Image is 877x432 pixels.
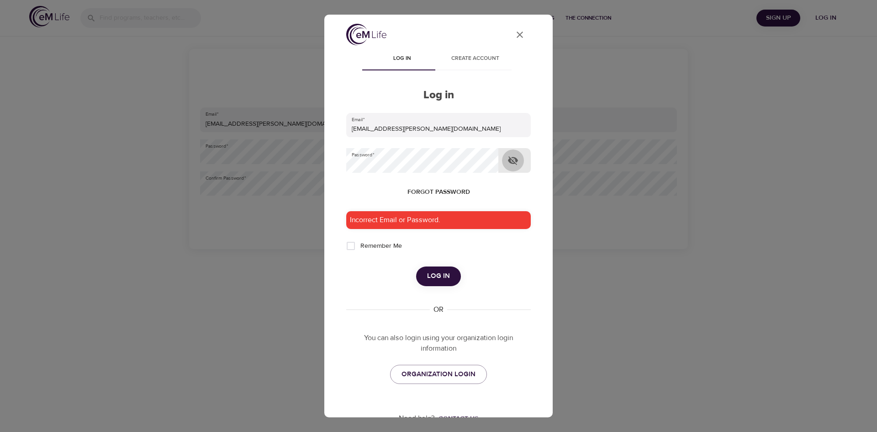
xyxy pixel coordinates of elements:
div: Incorrect Email or Password. [346,211,531,229]
a: Contact us [435,414,478,423]
span: Log in [427,270,450,282]
button: Log in [416,267,461,286]
span: ORGANIZATION LOGIN [402,368,475,380]
h2: Log in [346,89,531,102]
p: Need help? [399,413,435,424]
div: OR [430,304,447,315]
a: ORGANIZATION LOGIN [390,365,487,384]
span: Remember Me [360,241,402,251]
button: close [509,24,531,46]
span: Forgot password [407,187,470,198]
div: Contact us [438,414,478,423]
div: disabled tabs example [346,48,531,70]
img: logo [346,24,386,45]
button: Forgot password [404,184,474,201]
p: You can also login using your organization login information [346,333,531,354]
span: Create account [444,54,506,64]
span: Log in [371,54,433,64]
